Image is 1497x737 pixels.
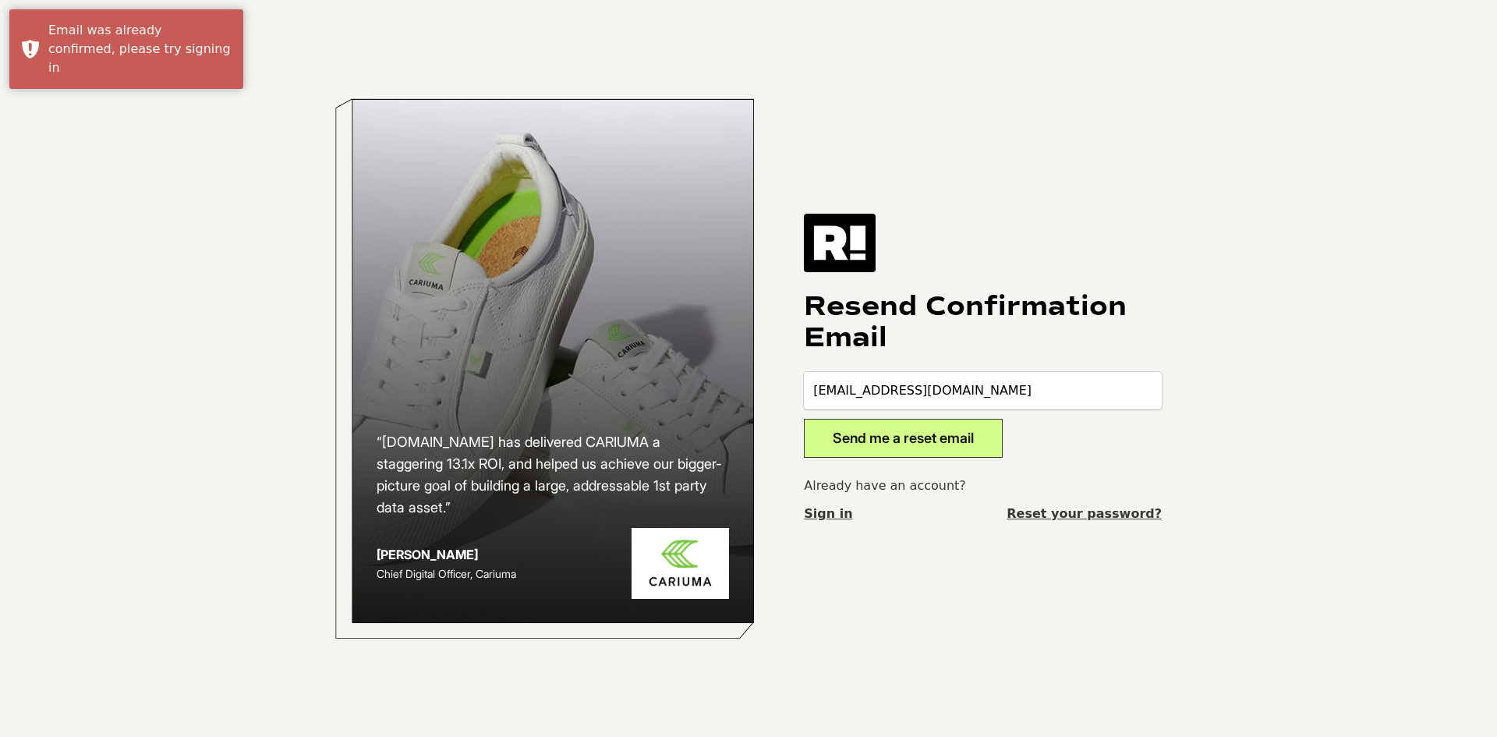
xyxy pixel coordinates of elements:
[377,431,729,519] h2: “[DOMAIN_NAME] has delivered CARIUMA a staggering 13.1x ROI, and helped us achieve our bigger-pic...
[804,214,876,271] img: Retention.com
[377,567,516,580] span: Chief Digital Officer, Cariuma
[804,505,852,523] a: Sign in
[804,419,1003,458] button: Send me a reset email
[804,291,1162,353] h1: Resend Confirmation Email
[632,528,729,599] img: Cariuma
[377,547,478,562] strong: [PERSON_NAME]
[48,21,232,77] div: Email was already confirmed, please try signing in
[1007,505,1162,523] a: Reset your password?
[804,477,1162,495] p: Already have an account?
